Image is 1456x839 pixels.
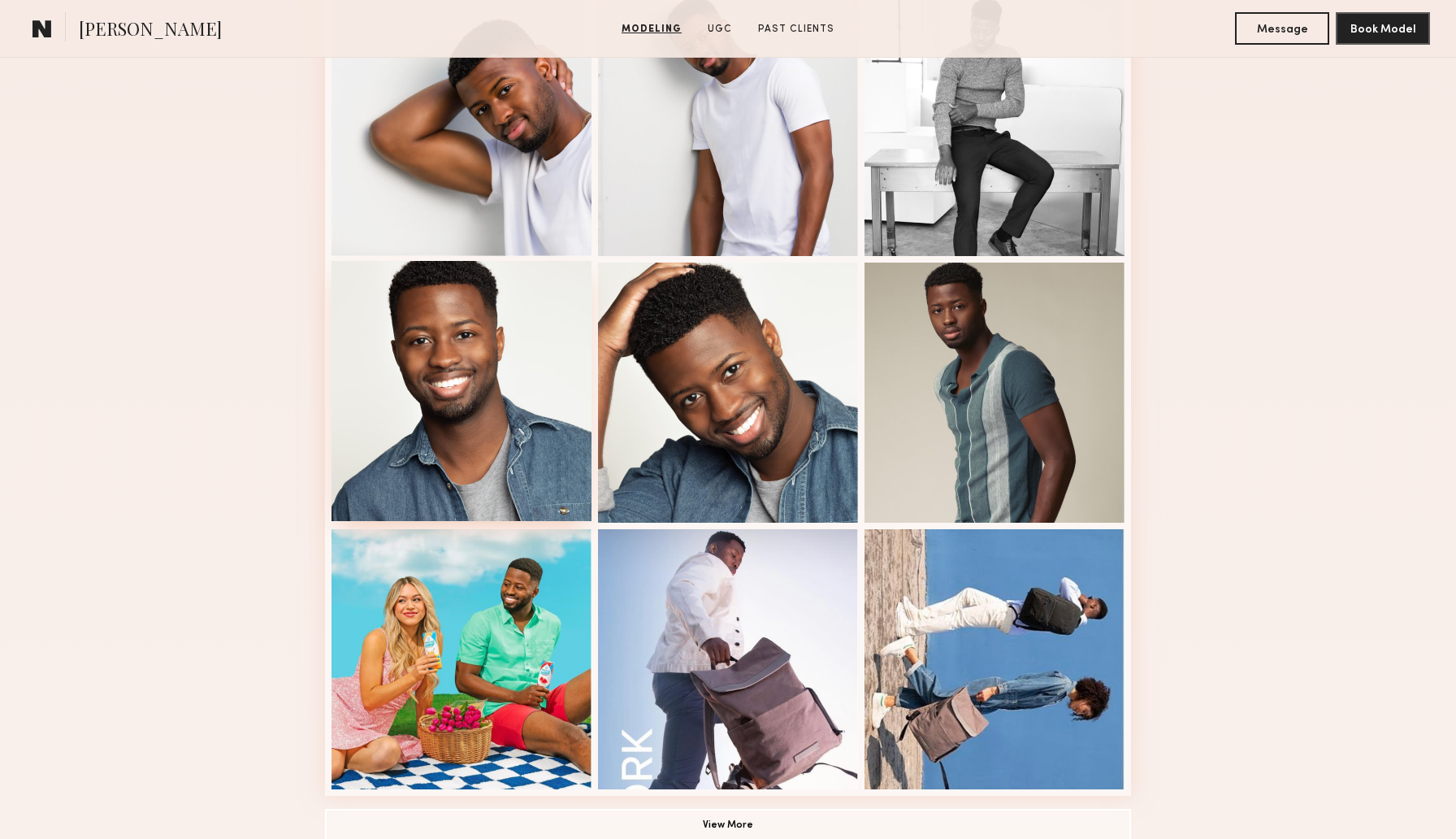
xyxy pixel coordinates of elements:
span: [PERSON_NAME] [79,16,222,45]
a: Modeling [615,22,688,37]
a: UGC [701,22,739,37]
button: Book Model [1336,12,1430,45]
a: Book Model [1336,21,1430,35]
button: Message [1235,12,1329,45]
a: Past Clients [752,22,841,37]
